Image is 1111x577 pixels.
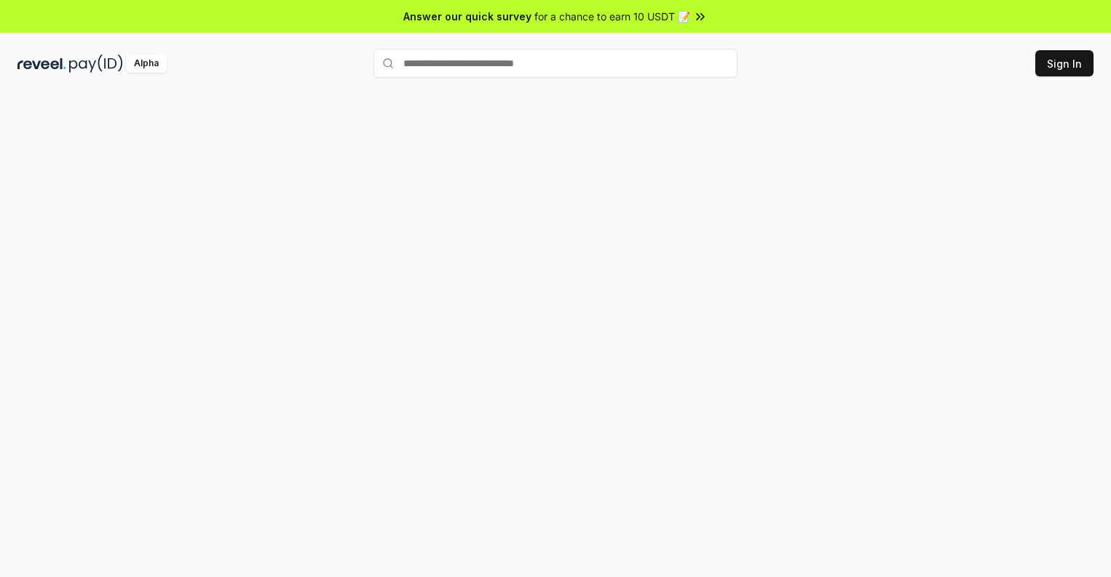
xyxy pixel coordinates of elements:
[534,9,690,24] span: for a chance to earn 10 USDT 📝
[69,55,123,73] img: pay_id
[1035,50,1094,76] button: Sign In
[403,9,531,24] span: Answer our quick survey
[126,55,167,73] div: Alpha
[17,55,66,73] img: reveel_dark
